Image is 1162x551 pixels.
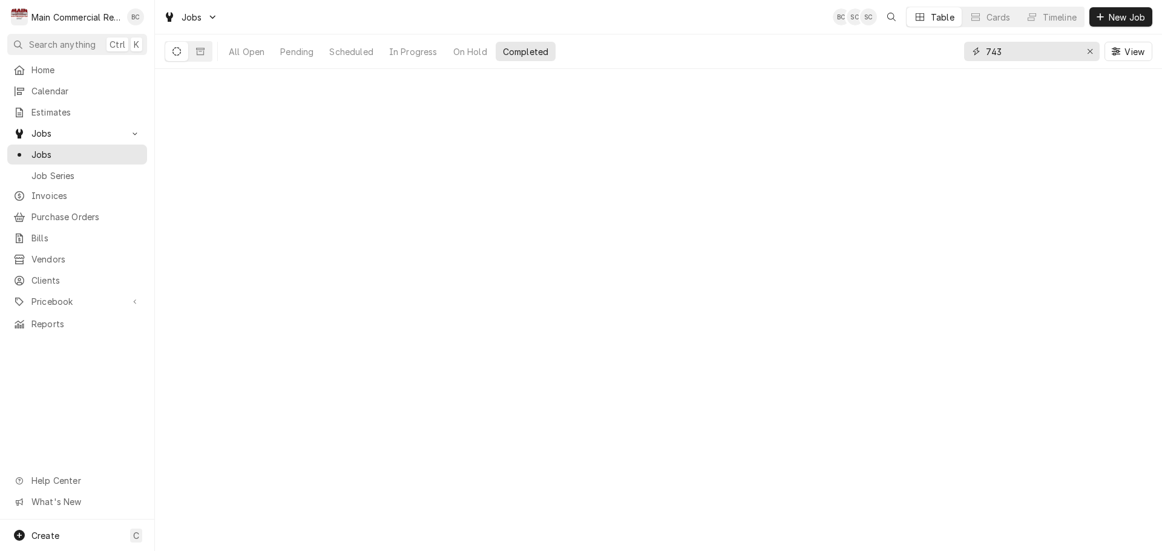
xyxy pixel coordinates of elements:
span: Jobs [182,11,202,24]
button: Open search [882,7,901,27]
span: C [133,529,139,542]
a: Reports [7,314,147,334]
div: BC [127,8,144,25]
button: Erase input [1080,42,1100,61]
div: SC [847,8,864,25]
a: Go to What's New [7,492,147,512]
div: Cards [986,11,1011,24]
div: Scheduled [329,45,373,58]
span: Search anything [29,38,96,51]
div: Sharon Campbell's Avatar [847,8,864,25]
a: Jobs [7,145,147,165]
span: Clients [31,274,141,287]
div: Main Commercial Refrigeration Service [31,11,120,24]
input: Keyword search [986,42,1077,61]
a: Go to Help Center [7,471,147,491]
span: Vendors [31,253,141,266]
span: What's New [31,495,140,508]
a: Purchase Orders [7,207,147,227]
span: Pricebook [31,295,123,308]
div: All Open [229,45,264,58]
div: Main Commercial Refrigeration Service's Avatar [11,8,28,25]
div: M [11,8,28,25]
div: Timeline [1043,11,1077,24]
span: Reports [31,318,141,330]
div: Table [931,11,954,24]
a: Estimates [7,102,147,122]
span: New Job [1106,11,1147,24]
span: Purchase Orders [31,210,141,223]
span: Estimates [31,106,141,119]
span: View [1122,45,1147,58]
a: Job Series [7,166,147,186]
span: Jobs [31,148,141,161]
a: Vendors [7,249,147,269]
button: View [1105,42,1152,61]
div: Sharon Campbell's Avatar [860,8,877,25]
span: Help Center [31,474,140,487]
a: Go to Pricebook [7,292,147,311]
span: K [134,38,139,51]
div: In Progress [389,45,438,58]
span: Bills [31,232,141,244]
button: Search anythingCtrlK [7,34,147,55]
button: New Job [1089,7,1152,27]
div: Pending [280,45,313,58]
a: Invoices [7,186,147,206]
div: Bookkeeper Main Commercial's Avatar [833,8,850,25]
span: Home [31,64,141,76]
span: Create [31,530,59,541]
div: SC [860,8,877,25]
span: Job Series [31,169,141,182]
div: Completed [503,45,548,58]
a: Go to Jobs [159,7,223,27]
div: On Hold [453,45,487,58]
span: Ctrl [110,38,125,51]
a: Home [7,60,147,80]
a: Clients [7,270,147,290]
a: Bills [7,228,147,248]
span: Jobs [31,127,123,140]
div: BC [833,8,850,25]
span: Invoices [31,189,141,202]
a: Go to Jobs [7,123,147,143]
div: Bookkeeper Main Commercial's Avatar [127,8,144,25]
a: Calendar [7,81,147,101]
span: Calendar [31,85,141,97]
